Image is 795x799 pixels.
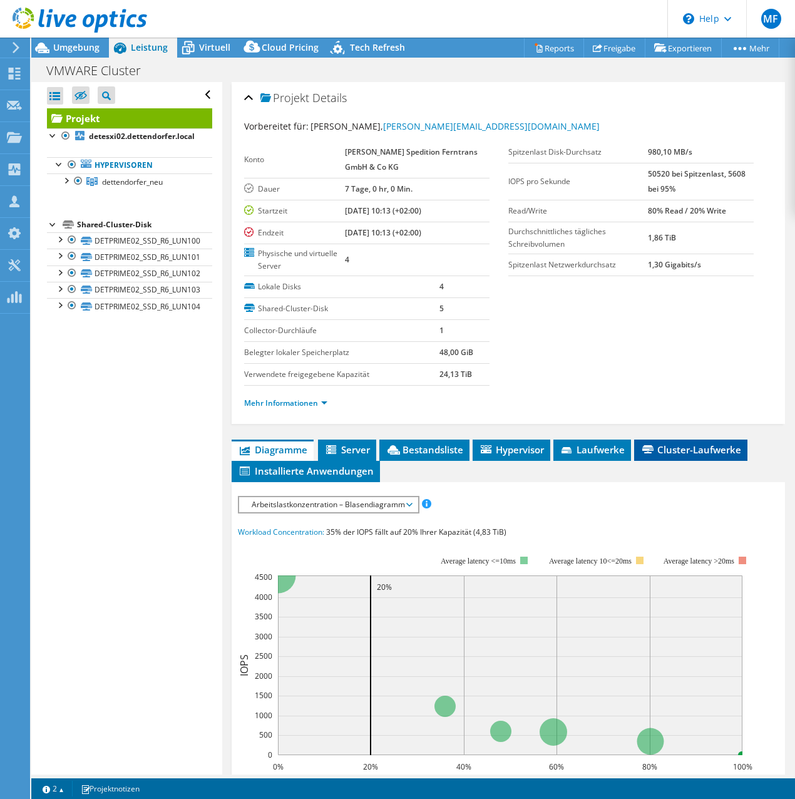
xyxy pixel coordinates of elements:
text: 0 [268,750,272,760]
a: Exportieren [645,38,722,58]
label: Lokale Disks [244,281,439,293]
text: 1000 [255,710,272,721]
a: dettendorfer_neu [47,173,212,190]
label: Endzeit [244,227,345,239]
a: Projektnotizen [72,781,148,796]
text: 500 [259,729,272,740]
span: Tech Refresh [350,41,405,53]
span: Diagramme [238,443,307,456]
b: detesxi02.dettendorfer.local [89,131,195,142]
text: 60% [549,761,564,772]
a: Hypervisoren [47,157,212,173]
span: Server [324,443,370,456]
text: Average latency >20ms [664,557,734,565]
b: 24,13 TiB [439,369,472,379]
b: 80% Read / 20% Write [648,205,726,216]
text: 40% [456,761,471,772]
text: 2000 [255,671,272,681]
b: [DATE] 10:13 (+02:00) [345,227,421,238]
span: MF [761,9,781,29]
h1: VMWARE Cluster [41,64,160,78]
span: Cluster-Laufwerke [640,443,741,456]
b: 5 [439,303,444,314]
span: Laufwerke [560,443,625,456]
label: Dauer [244,183,345,195]
span: Workload Concentration: [238,527,324,537]
span: Umgebung [53,41,100,53]
b: 48,00 GiB [439,347,473,358]
a: Mehr [721,38,779,58]
span: dettendorfer_neu [102,177,163,187]
b: 980,10 MB/s [648,147,692,157]
text: 3500 [255,611,272,622]
b: 4 [345,254,349,265]
span: Bestandsliste [386,443,463,456]
span: Details [312,90,347,105]
a: DETPRIME02_SSD_R6_LUN102 [47,265,212,282]
b: 1,86 TiB [648,232,676,243]
a: DETPRIME02_SSD_R6_LUN104 [47,298,212,314]
div: Shared-Cluster-Disk [77,217,212,232]
a: 2 [34,781,73,796]
label: Durchschnittliches tägliches Schreibvolumen [508,225,648,250]
b: [DATE] 10:13 (+02:00) [345,205,421,216]
text: 4000 [255,592,272,602]
a: detesxi02.dettendorfer.local [47,128,212,145]
label: Read/Write [508,205,648,217]
a: DETPRIME02_SSD_R6_LUN103 [47,282,212,298]
a: Freigabe [583,38,645,58]
label: IOPS pro Sekunde [508,175,648,188]
a: [PERSON_NAME][EMAIL_ADDRESS][DOMAIN_NAME] [383,120,600,132]
label: Shared-Cluster-Disk [244,302,439,315]
span: Installierte Anwendungen [238,465,374,477]
a: DETPRIME02_SSD_R6_LUN100 [47,232,212,249]
span: Projekt [260,92,309,105]
span: 35% der IOPS fällt auf 20% Ihrer Kapazität (4,83 TiB) [326,527,506,537]
text: 0% [273,761,284,772]
label: Belegter lokaler Speicherplatz [244,346,439,359]
label: Startzeit [244,205,345,217]
text: 2500 [255,651,272,661]
label: Collector-Durchläufe [244,324,439,337]
svg: \n [683,13,694,24]
text: 20% [377,582,392,592]
text: 4500 [255,572,272,582]
b: 7 Tage, 0 hr, 0 Min. [345,183,413,194]
b: 1,30 Gigabits/s [648,259,701,270]
b: [PERSON_NAME] Spedition Ferntrans GmbH & Co KG [345,147,478,172]
span: Arbeitslastkonzentration – Blasendiagramm [245,497,411,512]
a: Projekt [47,108,212,128]
text: IOPS [237,654,251,676]
label: Spitzenlast Disk-Durchsatz [508,146,648,158]
text: 3000 [255,631,272,642]
tspan: Average latency 10<=20ms [549,557,632,565]
span: Virtuell [199,41,230,53]
tspan: Average latency <=10ms [441,557,516,565]
span: Cloud Pricing [262,41,319,53]
span: [PERSON_NAME], [310,120,600,132]
a: DETPRIME02_SSD_R6_LUN101 [47,249,212,265]
label: Physische und virtuelle Server [244,247,345,272]
label: Vorbereitet für: [244,120,309,132]
label: Verwendete freigegebene Kapazität [244,368,439,381]
text: 100% [733,761,752,772]
label: Spitzenlast Netzwerkdurchsatz [508,259,648,271]
a: Reports [524,38,584,58]
text: 80% [642,761,657,772]
b: 4 [439,281,444,292]
a: Mehr Informationen [244,398,327,408]
span: Leistung [131,41,168,53]
text: 20% [363,761,378,772]
b: 50520 bei Spitzenlast, 5608 bei 95% [648,168,746,194]
span: Hypervisor [479,443,544,456]
b: 1 [439,325,444,336]
label: Konto [244,153,345,166]
text: 1500 [255,690,272,701]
